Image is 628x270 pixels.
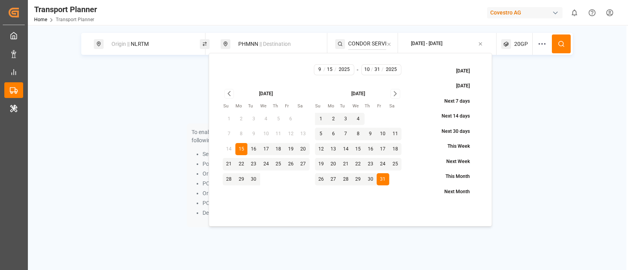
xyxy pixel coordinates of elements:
div: Transport Planner [34,4,97,15]
li: POL and Service String [203,179,354,188]
a: Home [34,17,47,22]
button: 22 [235,158,248,170]
button: 13 [327,143,340,156]
span: Origin || [111,41,130,47]
button: 21 [340,158,352,170]
th: Friday [377,103,389,110]
span: / [323,66,325,73]
th: Monday [235,103,248,110]
li: Origin and Destination [203,170,354,178]
span: / [371,66,373,73]
button: 26 [315,173,327,186]
li: Service String [203,150,354,158]
button: 20 [297,143,310,156]
th: Thursday [272,103,285,110]
input: YYYY [383,66,400,73]
div: - [357,64,358,75]
button: 24 [377,158,389,170]
th: Sunday [223,103,235,110]
button: 17 [377,143,389,156]
li: Port Pair [203,160,354,168]
button: [DATE] - [DATE] [403,36,492,52]
button: 30 [248,173,260,186]
input: Search Service String [348,38,386,50]
p: To enable searching, add ETA, ETD, containerType and one of the following: [192,128,354,145]
button: 28 [340,173,352,186]
input: D [325,66,335,73]
button: 31 [377,173,389,186]
input: D [372,66,382,73]
button: 27 [327,173,340,186]
th: Saturday [389,103,402,110]
button: [DATE] [438,80,478,93]
button: 29 [235,173,248,186]
button: Go to next month [391,89,400,99]
button: 1 [315,113,327,125]
button: 9 [364,128,377,140]
button: 30 [364,173,377,186]
button: 8 [352,128,365,140]
button: Next Month [426,185,478,199]
input: M [316,66,324,73]
th: Thursday [364,103,377,110]
th: Tuesday [340,103,352,110]
button: 20 [327,158,340,170]
div: [DATE] [351,91,365,98]
button: show 0 new notifications [566,4,583,22]
button: 18 [272,143,285,156]
button: This Week [429,140,478,154]
button: Covestro AG [487,5,566,20]
button: 15 [235,143,248,156]
button: 12 [315,143,327,156]
th: Friday [285,103,297,110]
button: This Month [427,170,478,184]
th: Tuesday [248,103,260,110]
button: 18 [389,143,402,156]
span: || Destination [259,41,291,47]
button: 25 [389,158,402,170]
th: Monday [327,103,340,110]
button: Help Center [583,4,601,22]
li: POD and Service String [203,199,354,207]
li: Origin and Service String [203,189,354,198]
button: 23 [364,158,377,170]
button: 24 [260,158,272,170]
div: Covestro AG [487,7,562,18]
button: 23 [248,158,260,170]
th: Saturday [297,103,310,110]
button: 11 [389,128,402,140]
th: Wednesday [260,103,272,110]
button: 29 [352,173,365,186]
div: [DATE] [259,91,273,98]
input: YYYY [336,66,352,73]
button: Next 7 days [426,94,478,108]
button: 22 [352,158,365,170]
button: 21 [223,158,235,170]
button: 10 [377,128,389,140]
span: / [382,66,383,73]
button: 5 [315,128,327,140]
th: Sunday [315,103,327,110]
div: NLRTM [107,37,192,51]
button: Next Week [428,155,478,169]
button: 25 [272,158,285,170]
button: 28 [223,173,235,186]
span: / [334,66,336,73]
button: 6 [327,128,340,140]
button: 17 [260,143,272,156]
button: 16 [364,143,377,156]
button: Next 30 days [424,125,478,138]
button: 19 [285,143,297,156]
button: 4 [352,113,365,125]
button: 3 [340,113,352,125]
button: 15 [352,143,365,156]
button: 19 [315,158,327,170]
li: Destination and Service String [203,209,354,217]
input: M [363,66,371,73]
div: [DATE] - [DATE] [411,40,442,47]
button: 16 [248,143,260,156]
th: Wednesday [352,103,365,110]
span: 20GP [514,40,528,48]
button: 27 [297,158,310,170]
button: 14 [340,143,352,156]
